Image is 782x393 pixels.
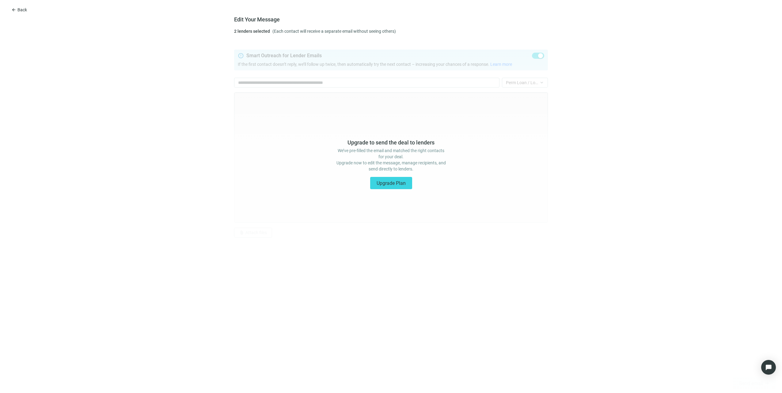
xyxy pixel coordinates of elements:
div: Open Intercom Messenger [761,360,776,375]
button: arrow_backBack [6,5,32,15]
span: Back [17,7,27,12]
span: 2 lenders selected [234,28,270,34]
span: (Each contact will receive a separate email without seeing others) [272,28,396,34]
button: Upgrade Plan [370,177,412,189]
div: Upgrade to send the deal to lenders [336,139,446,146]
span: Upgrade Plan [377,180,406,186]
span: arrow_back [11,7,16,12]
h1: Edit Your Message [234,16,280,23]
p: We’ve pre-filled the email and matched the right contacts for your deal. Upgrade now to edit the ... [336,148,446,172]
